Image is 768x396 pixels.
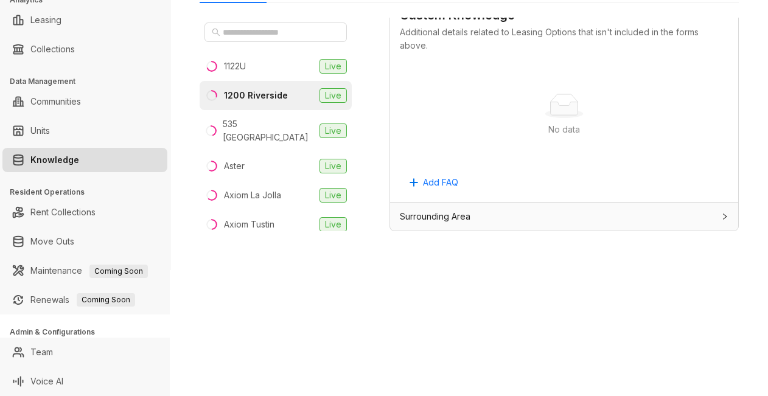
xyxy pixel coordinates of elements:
[30,37,75,61] a: Collections
[89,265,148,278] span: Coming Soon
[2,119,167,143] li: Units
[2,8,167,32] li: Leasing
[224,189,281,202] div: Axiom La Jolla
[319,159,347,173] span: Live
[423,176,458,189] span: Add FAQ
[224,159,245,173] div: Aster
[2,148,167,172] li: Knowledge
[2,288,167,312] li: Renewals
[224,89,288,102] div: 1200 Riverside
[319,59,347,74] span: Live
[223,117,315,144] div: 535 [GEOGRAPHIC_DATA]
[2,37,167,61] li: Collections
[319,188,347,203] span: Live
[30,369,63,394] a: Voice AI
[30,89,81,114] a: Communities
[414,123,714,136] div: No data
[224,60,246,73] div: 1122U
[721,213,728,220] span: collapsed
[319,217,347,232] span: Live
[2,259,167,283] li: Maintenance
[30,119,50,143] a: Units
[10,76,170,87] h3: Data Management
[2,369,167,394] li: Voice AI
[2,200,167,224] li: Rent Collections
[30,8,61,32] a: Leasing
[30,200,96,224] a: Rent Collections
[2,340,167,364] li: Team
[10,187,170,198] h3: Resident Operations
[319,123,347,138] span: Live
[77,293,135,307] span: Coming Soon
[10,327,170,338] h3: Admin & Configurations
[319,88,347,103] span: Live
[30,288,135,312] a: RenewalsComing Soon
[2,229,167,254] li: Move Outs
[400,173,468,192] button: Add FAQ
[212,28,220,36] span: search
[224,218,274,231] div: Axiom Tustin
[30,229,74,254] a: Move Outs
[30,340,53,364] a: Team
[390,203,738,231] div: Surrounding Area
[2,89,167,114] li: Communities
[30,148,79,172] a: Knowledge
[400,26,728,52] div: Additional details related to Leasing Options that isn't included in the forms above.
[400,210,470,223] span: Surrounding Area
